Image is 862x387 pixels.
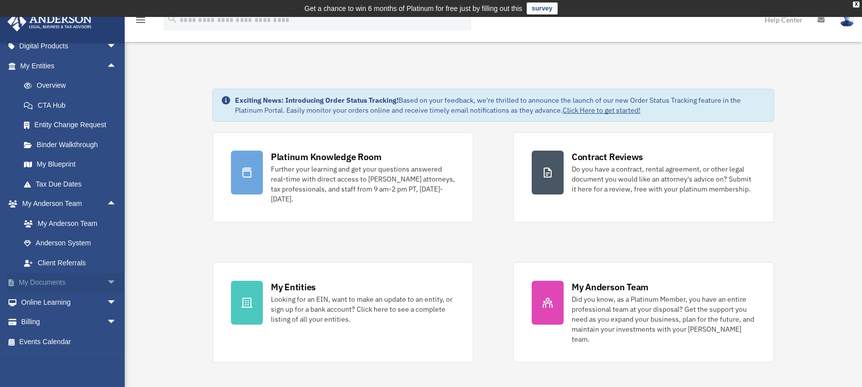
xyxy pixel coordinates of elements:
a: survey [527,2,558,14]
a: My Documentsarrow_drop_down [7,273,132,293]
a: Binder Walkthrough [14,135,132,155]
div: Did you know, as a Platinum Member, you have an entire professional team at your disposal? Get th... [572,294,756,344]
a: Digital Productsarrow_drop_down [7,36,132,56]
strong: Exciting News: Introducing Order Status Tracking! [235,96,399,105]
span: arrow_drop_down [107,273,127,293]
a: Platinum Knowledge Room Further your learning and get your questions answered real-time with dire... [213,132,473,222]
img: Anderson Advisors Platinum Portal [4,12,95,31]
span: arrow_drop_down [107,36,127,57]
div: Further your learning and get your questions answered real-time with direct access to [PERSON_NAM... [271,164,455,204]
a: Online Learningarrow_drop_down [7,292,132,312]
i: menu [135,14,147,26]
a: My Anderson Team [14,213,132,233]
a: Contract Reviews Do you have a contract, rental agreement, or other legal document you would like... [513,132,774,222]
div: Get a chance to win 6 months of Platinum for free just by filling out this [304,2,522,14]
span: arrow_drop_up [107,194,127,214]
a: My Blueprint [14,155,132,175]
a: Billingarrow_drop_down [7,312,132,332]
div: Looking for an EIN, want to make an update to an entity, or sign up for a bank account? Click her... [271,294,455,324]
div: Based on your feedback, we're thrilled to announce the launch of our new Order Status Tracking fe... [235,95,766,115]
div: close [853,1,860,7]
span: arrow_drop_down [107,312,127,333]
a: My Entities Looking for an EIN, want to make an update to an entity, or sign up for a bank accoun... [213,262,473,363]
a: Entity Change Request [14,115,132,135]
a: Overview [14,76,132,96]
div: Do you have a contract, rental agreement, or other legal document you would like an attorney's ad... [572,164,756,194]
i: search [167,13,178,24]
a: Click Here to get started! [563,106,641,115]
a: Anderson System [14,233,132,253]
div: Contract Reviews [572,151,643,163]
div: My Anderson Team [572,281,648,293]
a: My Anderson Teamarrow_drop_up [7,194,132,214]
span: arrow_drop_down [107,292,127,313]
a: Client Referrals [14,253,132,273]
div: Platinum Knowledge Room [271,151,382,163]
img: User Pic [840,12,855,27]
a: Events Calendar [7,332,132,352]
div: My Entities [271,281,316,293]
span: arrow_drop_up [107,56,127,76]
a: Tax Due Dates [14,174,132,194]
a: CTA Hub [14,95,132,115]
a: My Anderson Team Did you know, as a Platinum Member, you have an entire professional team at your... [513,262,774,363]
a: menu [135,17,147,26]
a: My Entitiesarrow_drop_up [7,56,132,76]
